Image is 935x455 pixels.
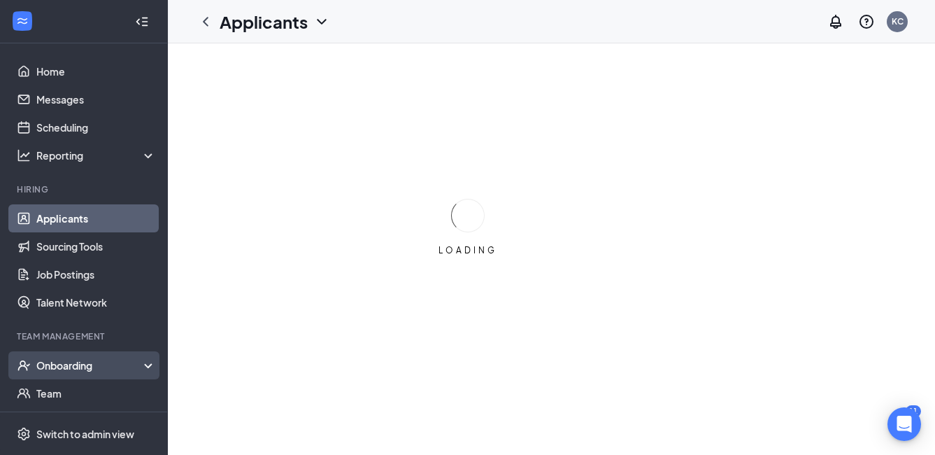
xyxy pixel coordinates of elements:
svg: ChevronLeft [197,13,214,30]
div: Hiring [17,183,153,195]
svg: Collapse [135,15,149,29]
svg: Settings [17,427,31,441]
a: Sourcing Tools [36,232,156,260]
svg: Notifications [827,13,844,30]
div: Switch to admin view [36,427,134,441]
div: KC [892,15,904,27]
a: Home [36,57,156,85]
div: Open Intercom Messenger [887,407,921,441]
div: Reporting [36,148,157,162]
a: Messages [36,85,156,113]
svg: UserCheck [17,358,31,372]
div: Team Management [17,330,153,342]
a: Team [36,379,156,407]
svg: WorkstreamLogo [15,14,29,28]
h1: Applicants [220,10,308,34]
a: Job Postings [36,260,156,288]
a: Scheduling [36,113,156,141]
svg: ChevronDown [313,13,330,30]
div: Onboarding [36,358,144,372]
a: Applicants [36,204,156,232]
svg: Analysis [17,148,31,162]
a: Documents [36,407,156,435]
svg: QuestionInfo [858,13,875,30]
div: 11 [906,405,921,417]
a: Talent Network [36,288,156,316]
div: LOADING [433,244,503,256]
